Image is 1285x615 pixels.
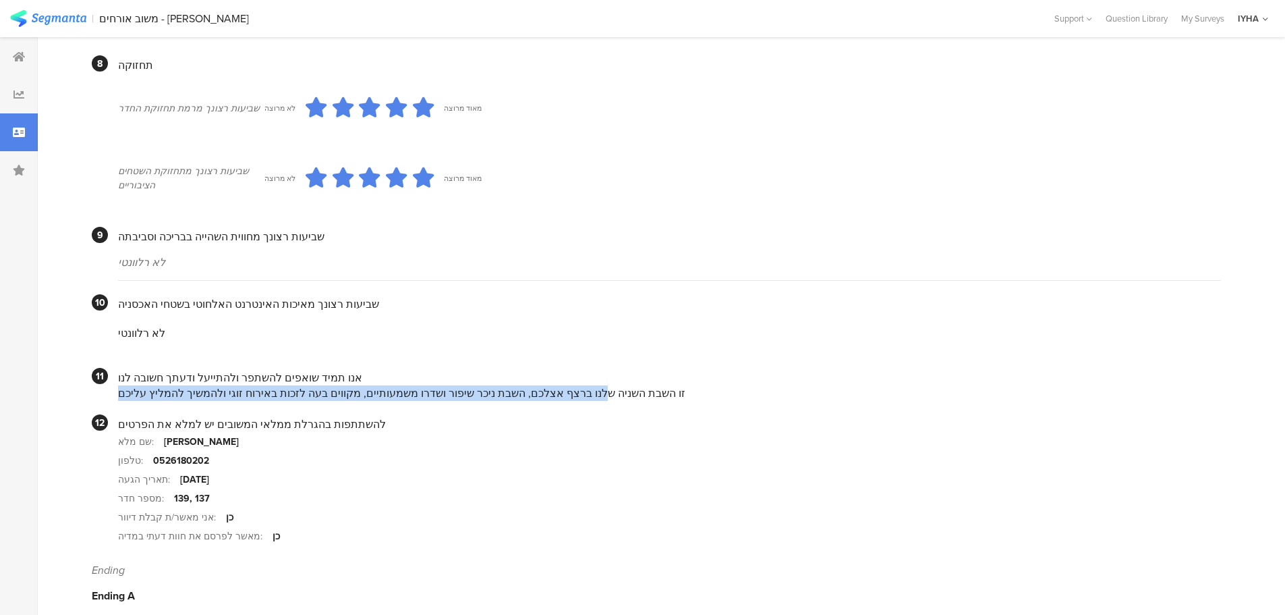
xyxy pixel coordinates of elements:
div: שביעות רצונך מחווית השהייה בבריכה וסביבתה [118,229,1221,244]
div: 9 [92,227,108,243]
div: שביעות רצונך מתחזוקת השטחים הציבוריים [118,164,264,192]
div: תחזוקה [118,57,1221,73]
div: שם מלא: [118,435,164,449]
div: 11 [92,368,108,384]
div: תאריך הגעה: [118,473,180,487]
div: 139, 137 [174,491,210,506]
div: אני מאשר/ת קבלת דיוור: [118,510,226,525]
div: טלפון: [118,454,153,468]
div: מאשר לפרסם את חוות דעתי במדיה: [118,529,273,543]
section: לא רלוונטי [118,312,1221,354]
img: segmanta logo [10,10,86,27]
div: [DATE] [180,473,209,487]
div: מאוד מרוצה [444,103,482,113]
div: מאוד מרוצה [444,173,482,184]
div: IYHA [1238,12,1259,25]
div: לא מרוצה [264,103,295,113]
div: אנו תמיד שואפים להשתפר ולהתייעל ודעתך חשובה לנו [118,370,1221,385]
div: 12 [92,415,108,431]
div: להשתתפות בהגרלת ממלאי המשובים יש למלא את הפרטים [118,417,1221,432]
div: לא רלוונטי [118,255,1221,270]
div: Ending A [92,588,1221,604]
div: 10 [92,294,108,311]
div: Support [1054,8,1092,29]
div: | [92,11,94,26]
div: זו השבת השניה שלנו ברצף אצלכם, השבת ניכר שיפור ושדרו משמעותיים, מקווים בעה לזכות באירוח זוגי ולהמ... [118,385,1221,401]
a: Question Library [1099,12,1174,25]
div: שביעות רצונך מאיכות האינטרנט האלחוטי בשטחי האכסניה [118,296,1221,312]
div: משוב אורחים - [PERSON_NAME] [99,12,249,25]
div: 8 [92,55,108,72]
a: My Surveys [1174,12,1231,25]
div: כן [273,529,280,543]
div: כן [226,510,233,525]
div: [PERSON_NAME] [164,435,239,449]
div: 0526180202 [153,454,209,468]
div: שביעות רצונך מרמת תחזוקת החדר [118,101,264,115]
div: Ending [92,562,1221,578]
div: לא מרוצה [264,173,295,184]
div: מספר חדר: [118,491,174,506]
